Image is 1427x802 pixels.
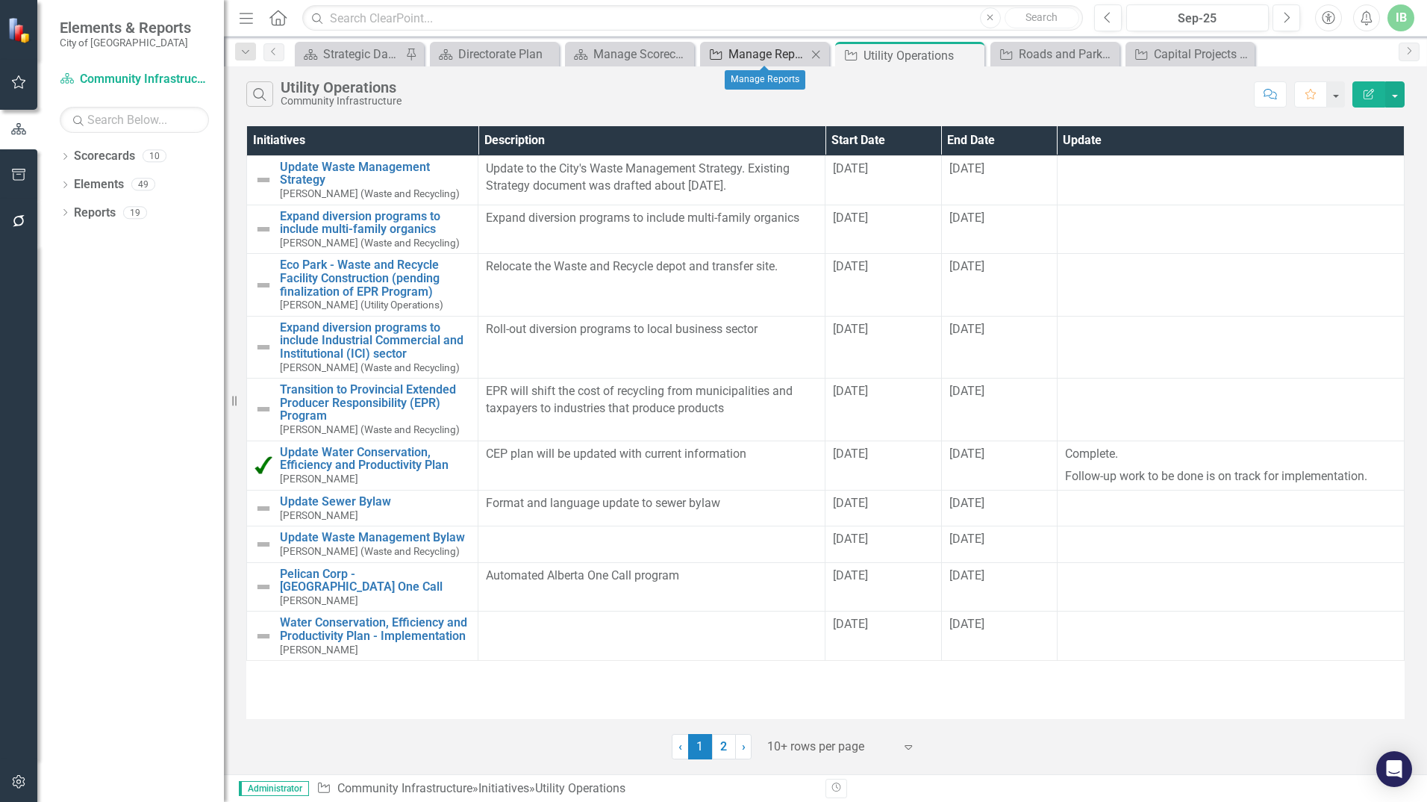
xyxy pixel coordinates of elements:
[281,79,402,96] div: Utility Operations
[1057,562,1404,612] td: Double-Click to Edit
[60,37,191,49] small: City of [GEOGRAPHIC_DATA]
[833,617,868,631] span: [DATE]
[1057,155,1404,205] td: Double-Click to Edit
[1065,465,1396,485] p: Follow-up work to be done is on track for implementation.
[299,45,402,63] a: Strategic Dashboard
[941,379,1057,441] td: Double-Click to Edit
[949,384,984,398] span: [DATE]
[725,70,805,90] div: Manage Reports
[535,781,625,795] div: Utility Operations
[123,206,147,219] div: 19
[949,532,984,546] span: [DATE]
[486,568,679,582] span: Automated Alberta One Call program
[280,258,470,298] a: Eco Park - Waste and Recycle Facility Construction (pending finalization of EPR Program)
[1005,7,1079,28] button: Search
[833,384,868,398] span: [DATE]
[1057,441,1404,491] td: Double-Click to Edit
[825,491,941,526] td: Double-Click to Edit
[255,500,272,517] img: Not Defined
[712,734,736,759] a: 2
[247,254,478,316] td: Double-Click to Edit Right Click for Context Menu
[941,205,1057,254] td: Double-Click to Edit
[1057,205,1404,254] td: Double-Click to Edit
[941,316,1057,378] td: Double-Click to Edit
[280,568,470,594] a: Pelican Corp - [GEOGRAPHIC_DATA] One Call
[255,276,272,294] img: Not Defined
[949,447,984,461] span: [DATE]
[239,781,309,796] span: Administrator
[255,220,272,238] img: Not Defined
[825,379,941,441] td: Double-Click to Edit
[247,526,478,562] td: Double-Click to Edit Right Click for Context Menu
[255,456,272,474] img: Completed
[280,383,470,423] a: Transition to Provincial Extended Producer Responsibility (EPR) Program
[949,322,984,336] span: [DATE]
[60,19,191,37] span: Elements & Reports
[941,612,1057,661] td: Double-Click to Edit
[247,205,478,254] td: Double-Click to Edit Right Click for Context Menu
[280,424,460,435] small: [PERSON_NAME] (Waste and Recycling)
[478,491,825,526] td: Double-Click to Edit
[833,532,868,546] span: [DATE]
[1057,379,1404,441] td: Double-Click to Edit
[678,739,682,753] span: ‹
[1131,10,1264,28] div: Sep-25
[478,612,825,661] td: Double-Click to Edit
[478,205,825,254] td: Double-Click to Edit
[478,379,825,441] td: Double-Click to Edit
[825,612,941,661] td: Double-Click to Edit
[949,259,984,273] span: [DATE]
[316,780,814,798] div: » »
[1057,254,1404,316] td: Double-Click to Edit
[247,562,478,612] td: Double-Click to Edit Right Click for Context Menu
[1065,446,1396,466] p: Complete.
[74,176,124,193] a: Elements
[941,562,1057,612] td: Double-Click to Edit
[280,321,470,361] a: Expand diversion programs to include Industrial Commercial and Institutional (ICI) sector
[833,259,868,273] span: [DATE]
[1019,45,1116,63] div: Roads and Parks Operations
[280,161,470,187] a: Update Waste Management Strategy
[569,45,690,63] a: Manage Scorecards
[280,531,470,544] a: Update Waste Management Bylaw
[941,491,1057,526] td: Double-Click to Edit
[1387,4,1414,31] button: IB
[825,526,941,562] td: Double-Click to Edit
[255,535,272,553] img: Not Defined
[280,362,460,373] small: [PERSON_NAME] (Waste and Recycling)
[478,562,825,612] td: Double-Click to Edit
[74,205,116,222] a: Reports
[434,45,555,63] a: Directorate Plan
[1154,45,1251,63] div: Capital Projects and Infrastructure
[255,627,272,645] img: Not Defined
[949,617,984,631] span: [DATE]
[280,510,358,521] small: [PERSON_NAME]
[486,161,790,193] span: Update to the City's Waste Management Strategy. Existing Strategy document was drafted about [DATE].
[478,441,825,491] td: Double-Click to Edit
[949,496,984,510] span: [DATE]
[833,161,868,175] span: [DATE]
[247,441,478,491] td: Double-Click to Edit Right Click for Context Menu
[478,316,825,378] td: Double-Click to Edit
[280,473,358,485] small: [PERSON_NAME]
[302,5,1083,31] input: Search ClearPoint...
[486,322,758,336] span: Roll-out diversion programs to local business sector
[60,107,209,133] input: Search Below...
[247,379,478,441] td: Double-Click to Edit Right Click for Context Menu
[486,384,793,415] span: EPR will shift the cost of recycling from municipalities and taxpayers to industries that produce...
[833,496,868,510] span: [DATE]
[1057,491,1404,526] td: Double-Click to Edit
[1057,612,1404,661] td: Double-Click to Edit
[486,259,778,273] span: Relocate the Waste and Recycle depot and transfer site.
[281,96,402,107] div: Community Infrastructure
[941,441,1057,491] td: Double-Click to Edit
[833,211,868,225] span: [DATE]
[247,316,478,378] td: Double-Click to Edit Right Click for Context Menu
[337,781,472,795] a: Community Infrastructure
[688,734,712,759] span: 1
[994,45,1116,63] a: Roads and Parks Operations
[1025,11,1058,23] span: Search
[280,595,358,606] small: [PERSON_NAME]
[7,17,34,43] img: ClearPoint Strategy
